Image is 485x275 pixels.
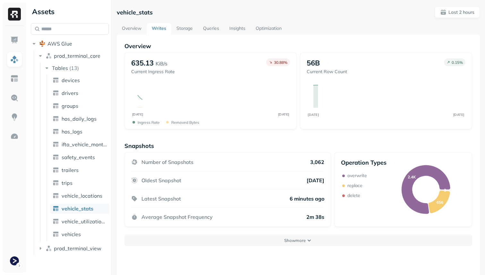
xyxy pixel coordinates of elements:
p: overwrite [347,173,367,179]
a: groups [50,101,110,111]
p: Number of Snapshots [141,159,193,165]
p: 30.88 % [274,60,287,65]
p: Latest Snapshot [141,195,181,202]
button: prod_terminal_view [37,243,109,254]
img: table [53,116,59,122]
a: Queries [198,23,224,35]
button: Tables(13) [44,63,109,73]
span: hos_logs [62,128,82,135]
img: table [53,167,59,173]
img: table [53,231,59,237]
a: hos_daily_logs [50,114,110,124]
img: table [53,141,59,148]
img: table [53,205,59,212]
p: 56B [307,58,320,67]
a: Overview [117,23,147,35]
p: KiB/s [156,60,167,67]
img: Optimization [10,132,19,141]
button: prod_terminal_core [37,51,109,61]
a: vehicle_utilization_day [50,216,110,227]
a: safety_events [50,152,110,162]
tspan: [DATE] [278,112,289,116]
p: 635.13 [131,58,154,67]
button: Last 2 hours [435,6,480,18]
p: Overview [124,42,472,50]
span: vehicle_stats [62,205,93,212]
span: trailers [62,167,79,173]
p: Last 2 hours [448,9,474,15]
img: Terminal [10,256,19,265]
a: vehicle_locations [50,191,110,201]
p: Snapshots [124,142,154,150]
img: table [53,218,59,225]
img: table [53,193,59,199]
img: Ryft [8,8,21,21]
p: [DATE] [307,177,324,184]
img: namespace [46,245,52,252]
img: Asset Explorer [10,74,19,83]
p: Ingress Rate [138,120,160,125]
img: table [53,154,59,160]
a: devices [50,75,110,85]
span: vehicle_locations [62,193,102,199]
p: delete [347,193,360,199]
tspan: [DATE] [453,113,464,116]
p: Current Ingress Rate [131,69,175,75]
button: AWS Glue [31,39,109,49]
a: ifta_vehicle_months [50,139,110,150]
a: vehicles [50,229,110,239]
a: drivers [50,88,110,98]
img: Insights [10,113,19,121]
text: 2.4K [408,175,416,179]
span: Tables [52,65,68,71]
img: table [53,90,59,96]
a: Optimization [251,23,287,35]
p: Show more [284,237,306,244]
span: hos_daily_logs [62,116,97,122]
div: Assets [31,6,109,17]
span: prod_terminal_view [54,245,101,252]
img: Assets [10,55,19,64]
p: Current Row Count [307,69,347,75]
span: vehicle_utilization_day [62,218,107,225]
p: Oldest Snapshot [141,177,181,184]
a: vehicle_stats [50,203,110,214]
span: trips [62,180,72,186]
button: Showmore [124,235,472,246]
span: safety_events [62,154,95,160]
p: ( 13 ) [69,65,79,71]
span: prod_terminal_core [54,53,100,59]
p: 6 minutes ago [290,195,324,202]
text: 656 [437,200,444,205]
img: table [53,128,59,135]
span: devices [62,77,80,83]
span: ifta_vehicle_months [62,141,107,148]
span: AWS Glue [47,40,72,47]
p: replace [347,183,362,189]
a: Storage [171,23,198,35]
img: table [53,77,59,83]
a: trailers [50,165,110,175]
p: Removed bytes [171,120,199,125]
span: drivers [62,90,78,96]
p: Average Snapshot Frequency [141,214,213,220]
img: Dashboard [10,36,19,44]
img: Query Explorer [10,94,19,102]
tspan: [DATE] [308,113,319,116]
img: root [39,40,46,47]
a: trips [50,178,110,188]
span: vehicles [62,231,81,237]
a: Insights [224,23,251,35]
img: table [53,180,59,186]
img: table [53,103,59,109]
p: vehicle_stats [117,9,153,16]
p: Operation Types [341,159,387,166]
span: groups [62,103,78,109]
p: 2m 38s [306,214,324,220]
text: 3 [444,188,446,193]
a: Writes [147,23,171,35]
tspan: [DATE] [132,112,143,116]
img: namespace [46,53,52,59]
p: 3,062 [310,159,324,165]
p: 0.15 % [452,60,463,65]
